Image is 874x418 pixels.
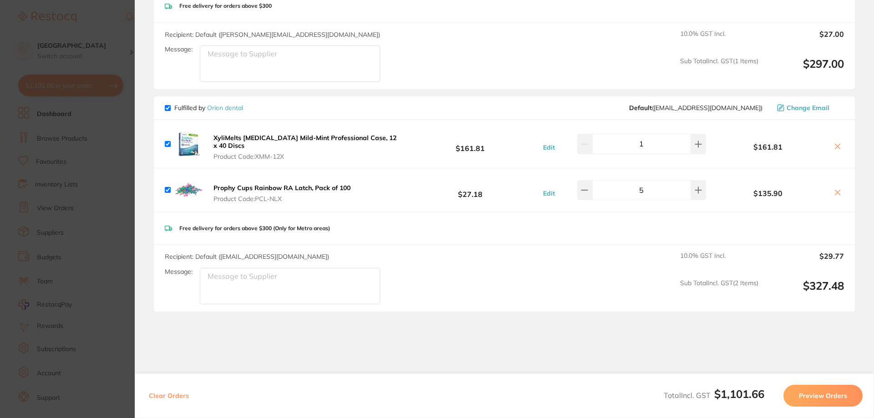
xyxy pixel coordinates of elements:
p: Free delivery for orders above $300 [179,3,272,9]
button: Clear Orders [146,385,192,407]
b: $161.81 [402,136,538,152]
span: 10.0 % GST Incl. [680,30,758,50]
b: $135.90 [708,189,828,197]
img: c2o3ZXE0eg [174,176,203,205]
span: sales@orien.com.au [629,104,762,111]
button: Preview Orders [783,385,863,407]
b: $1,101.66 [714,387,764,401]
span: Change Email [787,104,829,111]
button: Prophy Cups Rainbow RA Latch, Pack of 100 Product Code:PCL-NLX [211,184,353,203]
span: Total Incl. GST [664,391,764,400]
output: $297.00 [766,57,844,82]
output: $27.00 [766,30,844,50]
output: $327.48 [766,279,844,304]
label: Message: [165,45,193,53]
button: XyliMelts [MEDICAL_DATA] Mild-Mint Professional Case, 12 x 40 Discs Product Code:XMM-12X [211,134,402,160]
b: $161.81 [708,143,828,151]
img: NG5hOG5vaw [174,130,203,159]
span: Recipient: Default ( [PERSON_NAME][EMAIL_ADDRESS][DOMAIN_NAME] ) [165,30,380,39]
button: Edit [540,189,558,197]
p: Free delivery for orders above $300 (Only for Metro areas) [179,225,330,232]
b: Default [629,104,652,112]
span: Sub Total Incl. GST ( 1 Items) [680,57,758,82]
p: Fulfilled by [174,104,243,111]
span: 10.0 % GST Incl. [680,252,758,272]
a: Orien dental [207,104,243,112]
span: Sub Total Incl. GST ( 2 Items) [680,279,758,304]
b: Prophy Cups Rainbow RA Latch, Pack of 100 [213,184,351,192]
b: $27.18 [402,181,538,198]
b: XyliMelts [MEDICAL_DATA] Mild-Mint Professional Case, 12 x 40 Discs [213,134,396,149]
button: Edit [540,143,558,151]
span: Product Code: PCL-NLX [213,195,351,202]
span: Recipient: Default ( [EMAIL_ADDRESS][DOMAIN_NAME] ) [165,252,329,261]
label: Message: [165,268,193,276]
span: Product Code: XMM-12X [213,153,400,160]
output: $29.77 [766,252,844,272]
button: Change Email [774,104,844,112]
